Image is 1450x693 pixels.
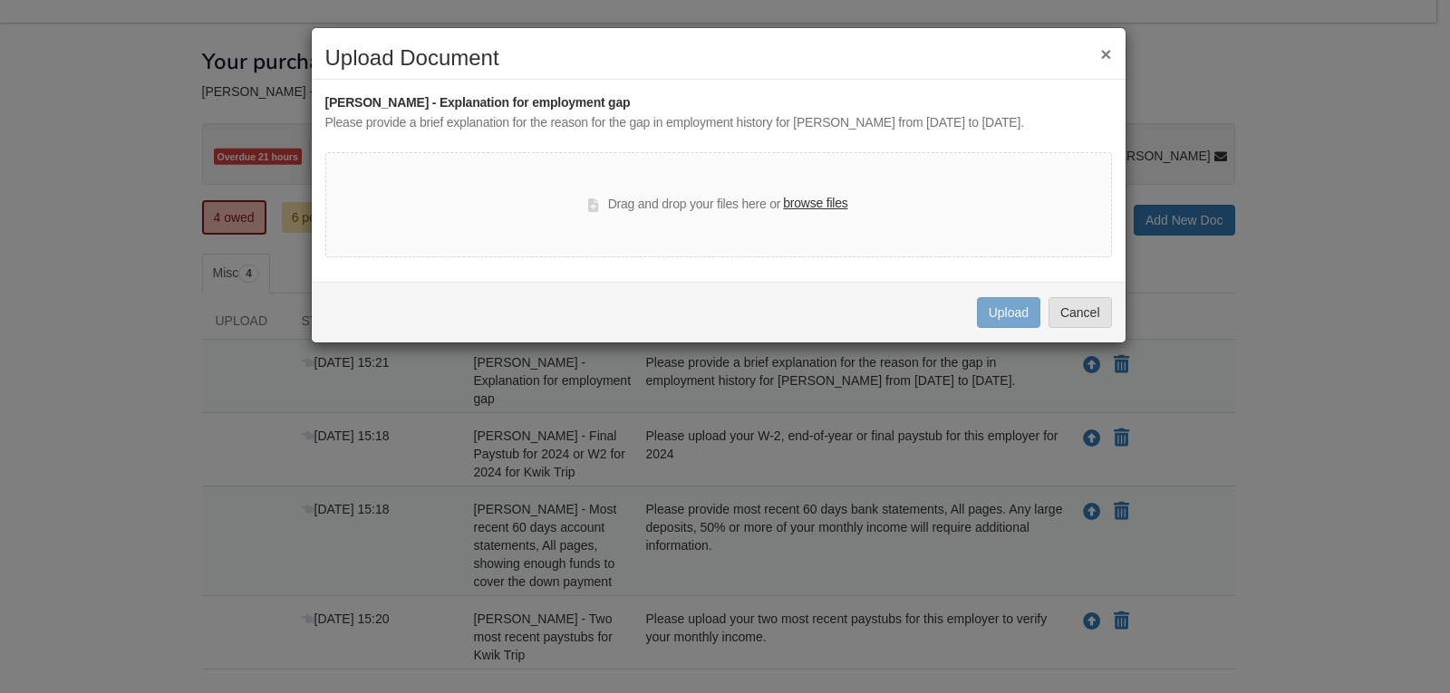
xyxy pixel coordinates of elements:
[325,46,1112,70] h2: Upload Document
[325,113,1112,133] div: Please provide a brief explanation for the reason for the gap in employment history for [PERSON_N...
[783,194,847,214] label: browse files
[1049,297,1112,328] button: Cancel
[588,194,847,216] div: Drag and drop your files here or
[977,297,1040,328] button: Upload
[325,93,1112,113] div: [PERSON_NAME] - Explanation for employment gap
[1100,44,1111,63] button: ×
